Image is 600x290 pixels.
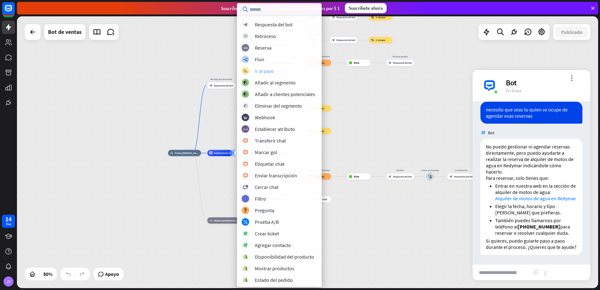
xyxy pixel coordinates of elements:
[3,277,13,287] div: JT
[533,269,539,275] i: block_attachment
[495,183,577,201] li: Entrar en nuestra web en la sección de alquiler de motos de agua:
[421,169,439,172] div: Enviar un mensaje
[214,84,233,87] span: Respuesta del bot
[41,269,54,279] div: 50%
[495,195,576,201] a: Alquiler de motos de agua en Redymar
[255,137,286,144] div: Transfer chat
[243,81,248,85] i: block_add_to_segment
[209,219,213,222] i: block_fallback
[486,175,577,181] p: Para reservar, solo tienes que:
[354,175,359,178] span: Éxito
[371,16,374,19] i: block_goto
[255,126,295,132] div: Set attribute
[2,215,15,228] a: 14 Días
[388,61,391,64] i: block_bot_response
[255,149,277,155] div: Mark Goal
[255,230,279,237] div: Create ticket
[449,175,453,178] i: block_bot_response
[561,29,582,35] font: Publicado
[255,277,293,283] div: Order status
[244,127,248,131] i: block_set_attribute
[209,84,212,87] i: block_bot_response
[6,222,11,226] div: Días
[170,152,174,155] i: home_2
[214,219,238,222] span: Reserva predeterminada
[255,265,294,271] div: Show products
[445,169,478,172] div: Confirmación
[314,61,324,64] span: Pregunta
[255,161,284,167] div: Tag chat
[255,68,274,74] div: Go to step
[495,217,577,236] li: También puedes llamarnos por teléfono al para reservar o resolver cualquier duda.
[244,208,247,212] i: block_question
[349,175,352,178] i: block_success
[384,55,416,58] div: Procesar pedido
[345,3,387,13] div: Suscríbete ahora
[175,152,199,155] span: Punto [PERSON_NAME]
[243,57,248,62] i: builder_tree
[243,150,248,154] i: block_livechat
[486,238,577,250] p: Si quieres, puedo guiarte paso a paso durante el proceso. ¿Quieres que te ayude?
[255,207,274,213] div: Question
[393,175,412,178] span: Respuesta del bot
[255,172,297,179] div: Send transcript
[303,29,322,35] div: Guardar en el carrito (producto)
[5,3,24,21] button: Open LiveChat chat widget
[221,5,248,11] font: Suscríbete en
[454,175,473,178] span: Respuesta del bot
[243,92,248,96] i: block_add_to_segment
[236,152,237,154] i: más
[506,88,583,94] div: En línea
[371,39,374,42] i: block_goto
[255,254,314,260] div: Product availability
[255,91,315,97] div: Add to leads
[305,169,334,172] div: Recopilar información
[488,130,495,136] span: Bot
[244,23,248,27] i: block_bot_response
[336,16,356,19] span: Respuesta del bot
[244,220,248,224] i: block_ab_testing
[243,139,248,143] i: block_livechat
[506,78,583,88] div: Bot
[428,175,432,179] i: block_user_input
[314,130,324,133] span: Ir al paso
[243,185,248,189] i: block_close_chat
[336,39,356,42] span: Respuesta del bot
[569,75,575,81] i: more_vert
[105,269,119,279] span: Apoyo
[354,61,359,64] span: Éxito
[332,16,335,19] i: block_bot_response
[315,198,327,201] span: Cerrar chat
[255,79,296,86] div: Add to segment
[544,269,586,276] i: Enviar
[314,175,324,178] span: Pregunta
[244,115,248,120] i: Webhooks
[255,184,278,190] div: Close chat
[376,39,385,42] span: Ir al paso
[388,175,391,178] i: block_bot_response
[214,152,231,155] span: Asistencia de IA
[244,34,248,38] i: block_backtracking
[243,69,248,73] i: block_goto
[48,24,82,40] div: Sales Bot
[244,104,248,108] i: block_delete_from_segment
[480,102,582,124] div: necesito que seas tu quien se ocupe de agendar esas reservas
[255,196,266,202] div: Filter
[495,203,577,216] li: Elegir la fecha, horario y tipo [PERSON_NAME] que prefieras.
[384,169,416,172] div: Detalles
[255,114,275,121] div: Webhook
[255,103,302,109] div: Delete from segment
[555,26,588,38] button: Publicado
[518,223,560,230] strong: [PHONE_NUMBER]
[255,56,265,62] div: Flow
[332,39,335,42] i: block_bot_response
[305,55,334,58] div: Recopilar información
[243,162,248,166] i: block_livechat
[244,46,248,50] i: block_fallback
[255,21,292,28] div: Bot Response
[255,219,279,225] div: A/B Test
[349,61,352,64] i: block_success
[255,242,291,248] div: Add contact
[486,143,577,175] p: No puedo gestionar ni agendar reservas directamente, pero puedo ayudarte a realizar la reserva de...
[5,216,12,222] div: 14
